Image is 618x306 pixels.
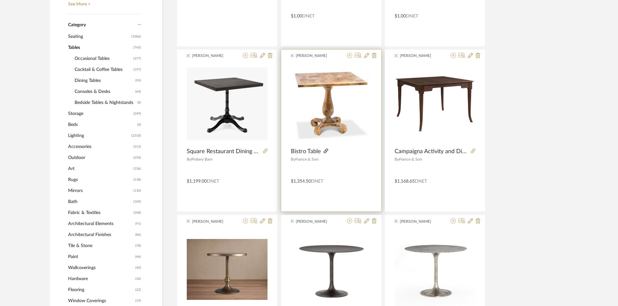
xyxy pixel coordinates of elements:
[135,252,141,262] span: (46)
[399,157,422,161] span: France & Son
[68,207,132,218] span: Fabric & Textiles
[68,31,130,42] span: Seating
[291,63,372,144] div: 0
[192,219,233,224] span: [PERSON_NAME]
[68,284,134,295] span: Flooring
[291,63,372,144] img: Bistro Table
[131,130,141,141] span: (2310)
[187,67,267,140] img: Square Restaurant Dining Table (36")
[400,53,441,59] span: [PERSON_NAME]
[137,119,141,130] span: (4)
[137,97,141,108] span: (8)
[395,157,399,161] span: By
[191,157,213,161] span: Pottery Barn
[187,179,207,184] span: $1,199.00
[395,63,475,144] img: Campaigna Activity and Dining Table - Cafe Mocha - High Pressured Laminate with solid wood
[296,53,337,59] span: [PERSON_NAME]
[68,119,136,130] span: Beds
[133,164,141,174] span: (156)
[133,142,141,152] span: (313)
[133,197,141,207] span: (109)
[135,274,141,284] span: (36)
[68,108,132,119] span: Storage
[395,179,415,184] span: $1,168.65
[133,42,141,53] span: (745)
[135,86,141,97] span: (64)
[133,53,141,64] span: (377)
[133,64,141,75] span: (197)
[133,153,141,163] span: (250)
[135,263,141,273] span: (40)
[68,22,86,28] span: Category
[75,75,134,86] span: Dining Tables
[133,208,141,218] span: (108)
[291,14,302,18] span: $1.00
[395,14,406,18] span: $1.00
[68,273,134,284] span: Hardware
[302,14,315,18] span: DNET
[68,152,132,163] span: Outdoor
[133,175,141,185] span: (138)
[207,179,219,184] span: DNET
[406,14,418,18] span: DNET
[291,179,311,184] span: $1,354.50
[135,219,141,229] span: (91)
[295,157,318,161] span: France & Son
[75,97,136,108] span: Bedside Tables & Nightstands
[131,31,141,42] span: (1006)
[187,148,260,155] span: Square Restaurant Dining Table (36")
[311,179,323,184] span: DNET
[395,148,468,155] span: Campaigna Activity and Dining Table - Cafe Mocha - High Pressured Laminate with solid wood
[135,75,141,86] span: (99)
[75,86,134,97] span: Consoles & Desks
[75,53,132,64] span: Occasional Tables
[291,157,295,161] span: By
[68,185,132,196] span: Mirrors
[135,241,141,251] span: (78)
[68,130,130,141] span: Lighting
[68,174,132,185] span: Rugs
[291,148,321,155] span: Bistro Table
[75,64,132,75] span: Cocktail & Coffee Tables
[135,296,141,306] span: (19)
[68,42,132,53] span: Tables
[192,53,233,59] span: [PERSON_NAME]
[68,196,132,207] span: Bath
[68,240,134,251] span: Tile & Stone
[133,108,141,119] span: (249)
[68,229,134,240] span: Architectural Finishes
[415,179,427,184] span: DNET
[187,239,267,300] img: Recycled Metal Counter Table with Wade Base
[400,219,441,224] span: [PERSON_NAME]
[135,230,141,240] span: (86)
[135,285,141,295] span: (22)
[187,157,191,161] span: By
[68,262,134,273] span: Wallcoverings
[296,219,337,224] span: [PERSON_NAME]
[68,141,132,152] span: Accessories
[68,251,134,262] span: Paint
[68,163,132,174] span: Art
[68,218,134,229] span: Architectural Elements
[133,186,141,196] span: (130)
[187,63,267,144] div: 0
